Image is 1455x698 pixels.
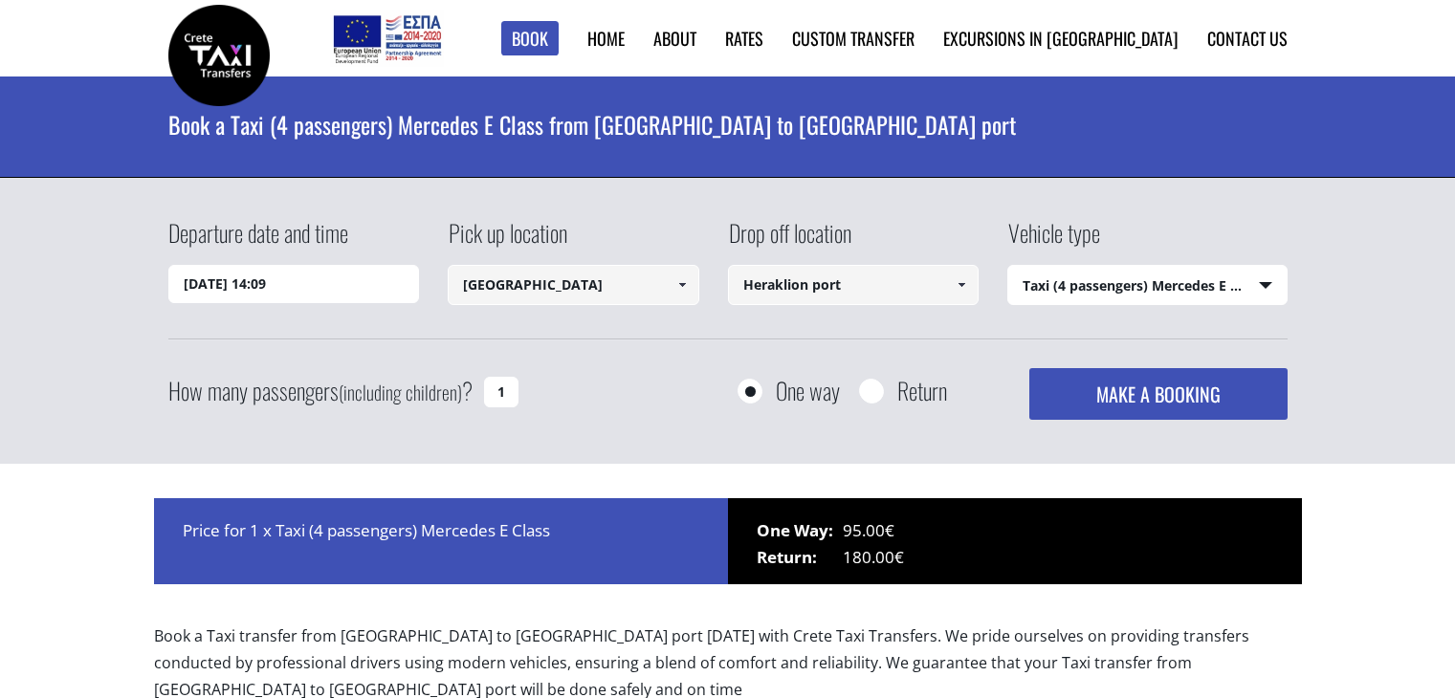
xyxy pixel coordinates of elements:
img: e-bannersEUERDF180X90.jpg [330,10,444,67]
a: Home [587,26,625,51]
span: One Way: [757,517,843,544]
img: Crete Taxi Transfers | Book a Taxi transfer from Rethymnon city to Heraklion port | Crete Taxi Tr... [168,5,270,106]
span: Taxi (4 passengers) Mercedes E Class [1008,266,1287,306]
a: Show All Items [666,265,697,305]
label: Return [897,379,947,403]
small: (including children) [339,378,462,406]
a: About [653,26,696,51]
label: Pick up location [448,216,567,265]
div: Price for 1 x Taxi (4 passengers) Mercedes E Class [154,498,728,584]
h1: Book a Taxi (4 passengers) Mercedes E Class from [GEOGRAPHIC_DATA] to [GEOGRAPHIC_DATA] port [168,76,1288,172]
label: Vehicle type [1007,216,1100,265]
input: Select drop-off location [728,265,980,305]
label: Departure date and time [168,216,348,265]
label: Drop off location [728,216,851,265]
a: Rates [725,26,763,51]
a: Contact us [1207,26,1288,51]
label: How many passengers ? [168,368,473,415]
a: Excursions in [GEOGRAPHIC_DATA] [943,26,1179,51]
label: One way [776,379,840,403]
a: Book [501,21,559,56]
a: Custom Transfer [792,26,915,51]
button: MAKE A BOOKING [1029,368,1287,420]
input: Select pickup location [448,265,699,305]
a: Show All Items [946,265,978,305]
span: Return: [757,544,843,571]
div: 95.00€ 180.00€ [728,498,1302,584]
a: Crete Taxi Transfers | Book a Taxi transfer from Rethymnon city to Heraklion port | Crete Taxi Tr... [168,43,270,63]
